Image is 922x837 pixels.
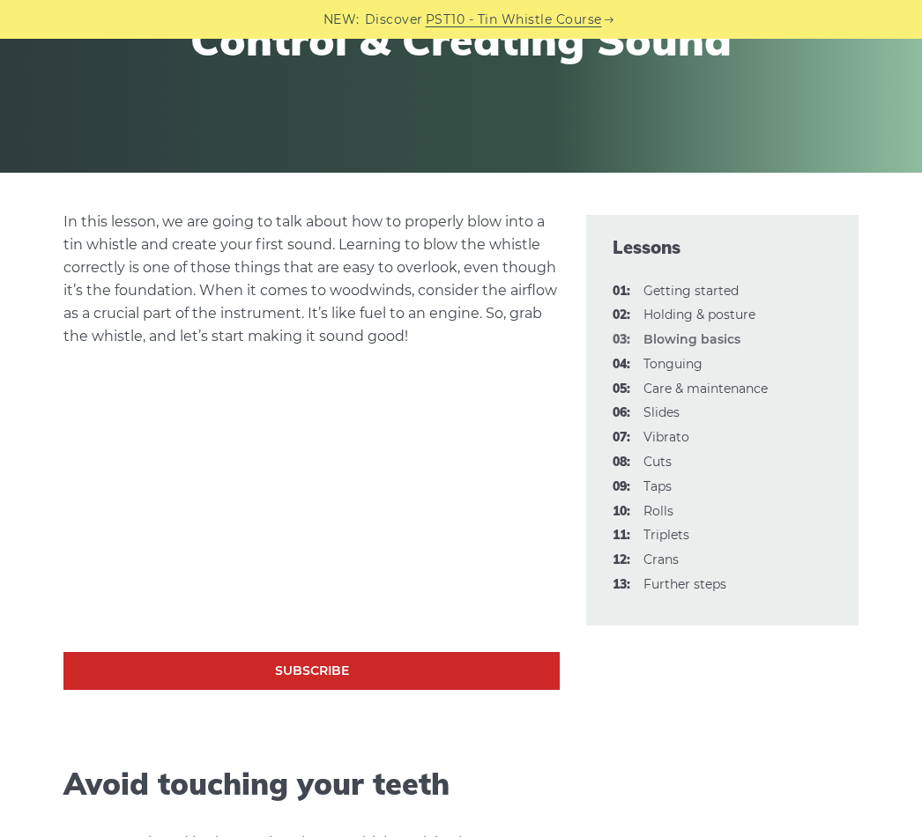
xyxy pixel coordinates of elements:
[643,429,689,445] a: 07:Vibrato
[643,356,703,372] a: 04:Tonguing
[643,404,680,420] a: 06:Slides
[643,307,755,322] a: 02:Holding & posture
[63,374,560,653] iframe: Tin Whistle Tutorial for Beginners - Blowing Basics & D Scale Exercise
[643,527,689,543] a: 11:Triplets
[613,354,630,375] span: 04:
[643,331,740,347] strong: Blowing basics
[613,501,630,522] span: 10:
[613,403,630,424] span: 06:
[643,283,739,299] a: 01:Getting started
[643,478,672,494] a: 09:Taps
[613,330,630,351] span: 03:
[613,477,630,498] span: 09:
[63,652,560,690] a: Subscribe
[613,427,630,448] span: 07:
[643,552,679,567] a: 12:Crans
[643,576,726,592] a: 13:Further steps
[613,452,630,473] span: 08:
[613,525,630,546] span: 11:
[613,550,630,571] span: 12:
[643,454,672,470] a: 08:Cuts
[426,10,602,30] a: PST10 - Tin Whistle Course
[63,211,560,348] p: In this lesson, we are going to talk about how to properly blow into a tin whistle and create you...
[613,281,630,302] span: 01:
[323,10,360,30] span: NEW:
[613,305,630,326] span: 02:
[643,381,768,396] a: 05:Care & maintenance
[643,503,673,519] a: 10:Rolls
[613,379,630,400] span: 05:
[613,235,832,260] span: Lessons
[63,767,560,803] h2: Avoid touching your teeth
[365,10,423,30] span: Discover
[613,574,630,596] span: 13:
